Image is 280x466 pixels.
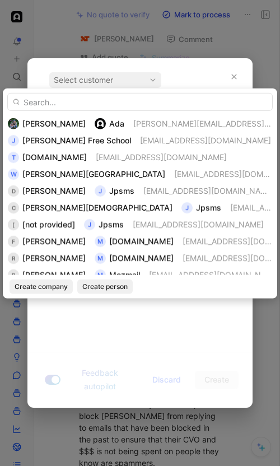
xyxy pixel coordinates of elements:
span: [DOMAIN_NAME] [109,236,174,246]
span: [PERSON_NAME][GEOGRAPHIC_DATA] [22,169,165,179]
input: Search... [7,93,273,111]
div: J [95,185,106,197]
span: Jpsms [196,203,221,212]
div: M [95,269,106,281]
button: Create person [77,279,133,294]
span: Mozmail [109,270,140,279]
button: Create company [10,279,73,294]
span: Create person [82,281,128,292]
div: D [8,185,19,197]
span: [PERSON_NAME] Free School [22,136,131,145]
span: [DOMAIN_NAME] [109,253,174,263]
span: [not provided] [22,220,75,229]
img: logo [95,118,106,129]
div: m [95,253,106,264]
span: [PERSON_NAME][DEMOGRAPHIC_DATA] [22,203,172,212]
span: [EMAIL_ADDRESS][DOMAIN_NAME] [143,186,274,195]
span: Create company [15,281,68,292]
div: J [84,219,95,230]
span: [EMAIL_ADDRESS][DOMAIN_NAME] [96,152,227,162]
span: [PERSON_NAME] [22,253,86,263]
span: [PERSON_NAME] [22,119,86,128]
div: m [95,236,106,247]
span: [PERSON_NAME] [22,236,86,246]
span: [EMAIL_ADDRESS][DOMAIN_NAME] [140,136,271,145]
div: C [8,202,19,213]
div: J [8,135,19,146]
span: Jpsms [99,220,124,229]
span: [EMAIL_ADDRESS][DOMAIN_NAME] [133,220,264,229]
span: [EMAIL_ADDRESS][DOMAIN_NAME] [149,270,280,279]
span: [PERSON_NAME] [22,186,86,195]
div: W [8,169,19,180]
span: Jpsms [109,186,134,195]
span: Ada [109,119,124,128]
div: F [8,236,19,247]
div: B [8,269,19,281]
div: t [8,152,19,163]
span: [DOMAIN_NAME] [22,152,87,162]
div: [ [8,219,19,230]
span: [PERSON_NAME] [22,270,86,279]
div: Select customer [54,73,157,87]
img: 8767783382132_8fc331e96a25266efb09_192.jpg [8,118,19,129]
div: J [181,202,193,213]
div: R [8,253,19,264]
